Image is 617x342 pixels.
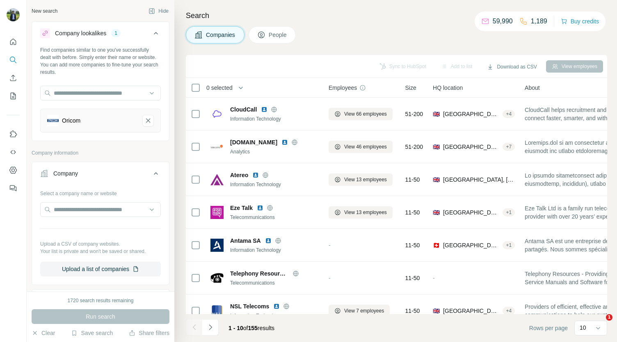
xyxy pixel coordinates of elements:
button: View 66 employees [329,108,393,120]
button: Clear [32,329,55,337]
p: 59,990 [493,16,513,26]
span: [GEOGRAPHIC_DATA], [GEOGRAPHIC_DATA], [GEOGRAPHIC_DATA] [443,208,499,217]
span: Rows per page [529,324,568,332]
p: 10 [580,324,586,332]
span: View 46 employees [344,143,387,150]
span: 🇬🇧 [433,110,440,118]
span: Telephony Resources [230,269,288,278]
span: Companies [206,31,236,39]
div: Telecommunications [230,214,319,221]
button: Enrich CSV [7,71,20,85]
span: [GEOGRAPHIC_DATA], [GEOGRAPHIC_DATA], [GEOGRAPHIC_DATA] [443,307,499,315]
span: - [329,275,331,281]
button: Download as CSV [481,61,542,73]
div: 1 [111,30,121,37]
span: [GEOGRAPHIC_DATA], [GEOGRAPHIC_DATA], [GEOGRAPHIC_DATA] [443,143,499,151]
span: Eze Talk [230,204,253,212]
span: [GEOGRAPHIC_DATA], [GEOGRAPHIC_DATA], [GEOGRAPHIC_DATA] [443,110,499,118]
span: 🇬🇧 [433,143,440,151]
button: My lists [7,89,20,103]
div: + 4 [503,110,515,118]
img: Avatar [7,8,20,21]
span: 11-50 [405,241,420,249]
span: View 13 employees [344,176,387,183]
button: Use Surfe on LinkedIn [7,127,20,141]
div: Information Technology [230,181,319,188]
button: Company lookalikes1 [32,23,169,46]
img: Logo of Atereo [210,173,224,186]
p: Upload a CSV of company websites. [40,240,161,248]
span: 11-50 [405,208,420,217]
span: Size [405,84,416,92]
img: Logo of NSL Telecoms [210,304,224,317]
button: Feedback [7,181,20,196]
span: View 7 employees [344,307,384,315]
button: View 46 employees [329,141,393,153]
span: 11-50 [405,274,420,282]
span: View 66 employees [344,110,387,118]
span: People [269,31,288,39]
span: 51-200 [405,143,423,151]
span: About [525,84,540,92]
button: Dashboard [7,163,20,178]
span: 🇬🇧 [433,176,440,184]
span: - [433,275,435,281]
span: View 13 employees [344,209,387,216]
button: Buy credits [561,16,599,27]
span: 51-200 [405,110,423,118]
span: Antama SA [230,237,261,245]
div: Oricom [62,116,80,125]
div: Company [53,169,78,178]
div: Find companies similar to one you've successfully dealt with before. Simply enter their name or w... [40,46,161,76]
div: 1720 search results remaining [68,297,134,304]
img: Logo of telecoms.com [210,140,224,153]
span: [DOMAIN_NAME] [230,138,277,146]
img: LinkedIn logo [281,139,288,146]
div: Select a company name or website [40,187,161,197]
span: Atereo [230,171,248,179]
span: HQ location [433,84,463,92]
span: 🇬🇧 [433,307,440,315]
button: View 13 employees [329,206,393,219]
button: Company [32,164,169,187]
div: Telecommunications [230,279,319,287]
span: results [229,325,274,331]
button: Oricom-remove-button [142,115,154,126]
span: NSL Telecoms [230,302,269,310]
span: 155 [248,325,258,331]
img: Logo of CloudCall [210,107,224,121]
span: [GEOGRAPHIC_DATA], [GEOGRAPHIC_DATA] [443,241,499,249]
img: Logo of Antama SA [210,239,224,252]
img: LinkedIn logo [273,303,280,310]
span: 0 selected [206,84,233,92]
div: Company lookalikes [55,29,106,37]
span: 1 - 10 [229,325,243,331]
img: LinkedIn logo [261,106,267,113]
span: 🇨🇭 [433,241,440,249]
div: + 1 [503,209,515,216]
img: LinkedIn logo [257,205,263,211]
div: Information Technology [230,115,319,123]
img: LinkedIn logo [252,172,259,178]
button: View 13 employees [329,173,393,186]
div: + 4 [503,307,515,315]
span: CloudCall [230,105,257,114]
button: Industry [32,291,169,311]
h4: Search [186,10,607,21]
img: LinkedIn logo [265,237,272,244]
span: 11-50 [405,307,420,315]
button: Search [7,52,20,67]
p: Company information [32,149,169,157]
span: [GEOGRAPHIC_DATA], [GEOGRAPHIC_DATA][PERSON_NAME], [GEOGRAPHIC_DATA] [443,176,515,184]
span: - [329,242,331,249]
span: Employees [329,84,357,92]
div: Information Technology [230,312,319,319]
button: Navigate to next page [202,319,219,335]
span: 1 [606,314,612,321]
div: Information Technology [230,246,319,254]
span: of [243,325,248,331]
img: Logo of Telephony Resources [210,271,224,285]
button: Upload a list of companies [40,262,161,276]
p: 1,189 [531,16,547,26]
iframe: Intercom live chat [589,314,609,334]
